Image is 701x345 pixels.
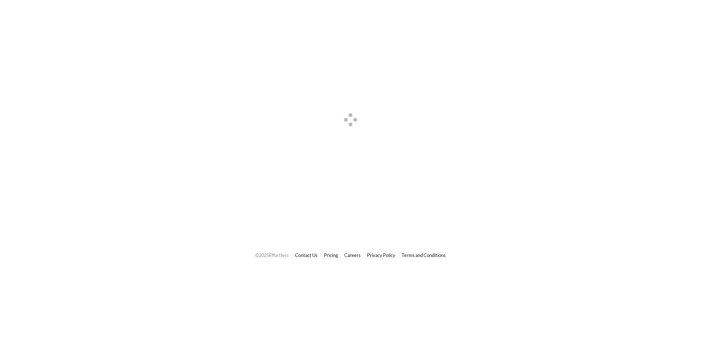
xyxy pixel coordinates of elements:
[402,252,446,258] a: Terms and Conditions
[295,252,318,258] a: Contact Us
[324,252,338,258] a: Pricing
[344,252,361,258] a: Careers
[367,252,395,258] a: Privacy Policy
[255,252,289,258] span: © 2025 Effortless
